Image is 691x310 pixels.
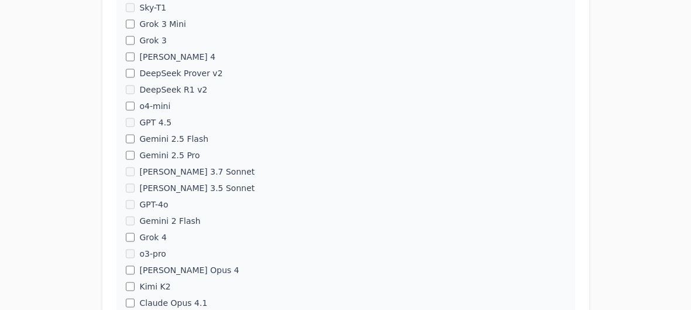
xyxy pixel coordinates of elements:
[139,149,200,161] label: Gemini 2.5 Pro
[139,182,255,194] label: [PERSON_NAME] 3.5 Sonnet
[139,133,208,145] label: Gemini 2.5 Flash
[139,18,186,30] label: Grok 3 Mini
[139,281,170,292] label: Kimi K2
[139,35,166,46] label: Grok 3
[139,297,207,309] label: Claude Opus 4.1
[139,51,215,63] label: [PERSON_NAME] 4
[139,166,255,178] label: [PERSON_NAME] 3.7 Sonnet
[139,231,166,243] label: Grok 4
[139,84,207,96] label: DeepSeek R1 v2
[139,215,200,227] label: Gemini 2 Flash
[139,199,168,210] label: GPT-4o
[139,100,170,112] label: o4-mini
[139,2,166,13] label: Sky-T1
[139,67,222,79] label: DeepSeek Prover v2
[139,117,171,128] label: GPT 4.5
[139,248,166,260] label: o3-pro
[139,264,239,276] label: [PERSON_NAME] Opus 4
